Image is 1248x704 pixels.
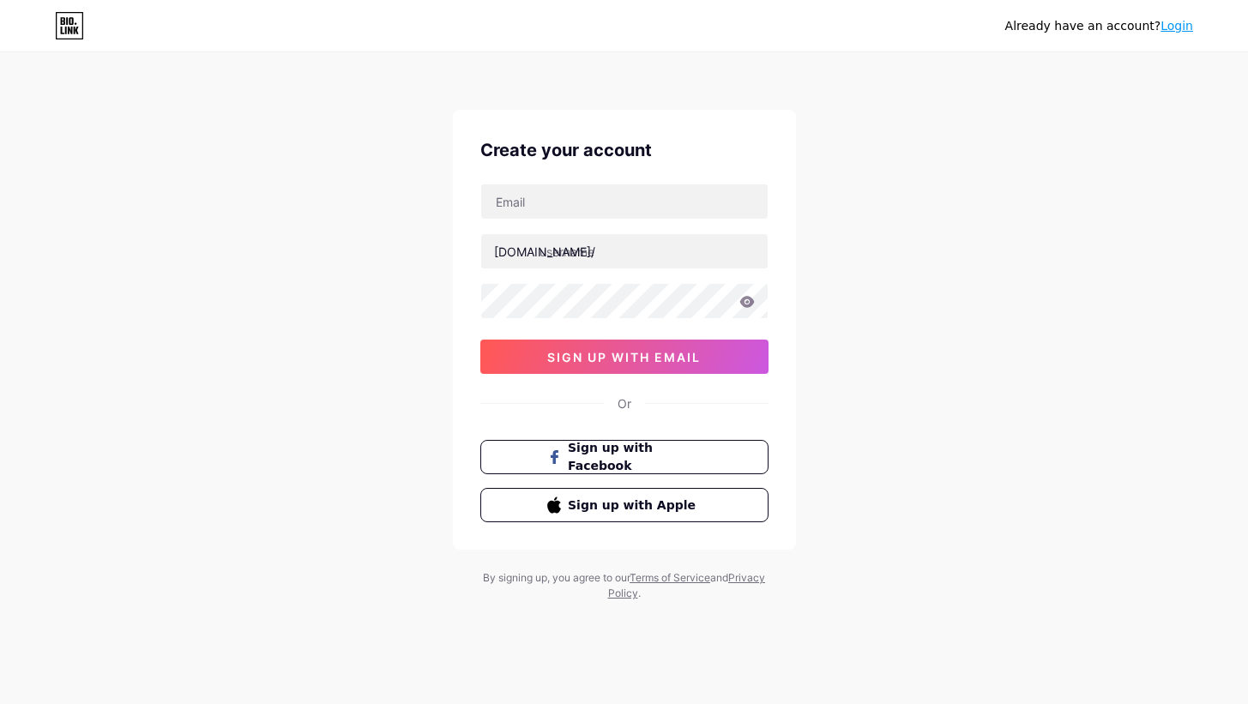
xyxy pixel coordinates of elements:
[494,243,595,261] div: [DOMAIN_NAME]/
[568,496,701,514] span: Sign up with Apple
[618,394,631,412] div: Or
[479,570,770,601] div: By signing up, you agree to our and .
[1161,19,1193,33] a: Login
[630,571,710,584] a: Terms of Service
[568,439,701,475] span: Sign up with Facebook
[547,350,701,364] span: sign up with email
[480,440,769,474] button: Sign up with Facebook
[480,340,769,374] button: sign up with email
[1005,17,1193,35] div: Already have an account?
[481,184,768,219] input: Email
[480,137,769,163] div: Create your account
[480,488,769,522] button: Sign up with Apple
[481,234,768,268] input: username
